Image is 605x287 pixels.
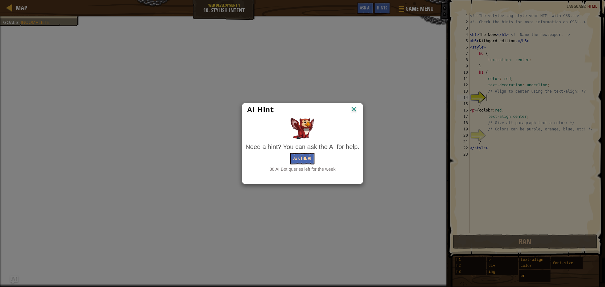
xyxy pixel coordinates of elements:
[245,166,359,172] div: 30 AI Bot queries left for the week
[247,105,274,114] span: AI Hint
[291,118,314,139] img: AI Hint Animal
[290,153,314,164] button: Ask the AI
[245,142,359,152] div: Need a hint? You can ask the AI for help.
[350,105,358,114] img: IconClose.svg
